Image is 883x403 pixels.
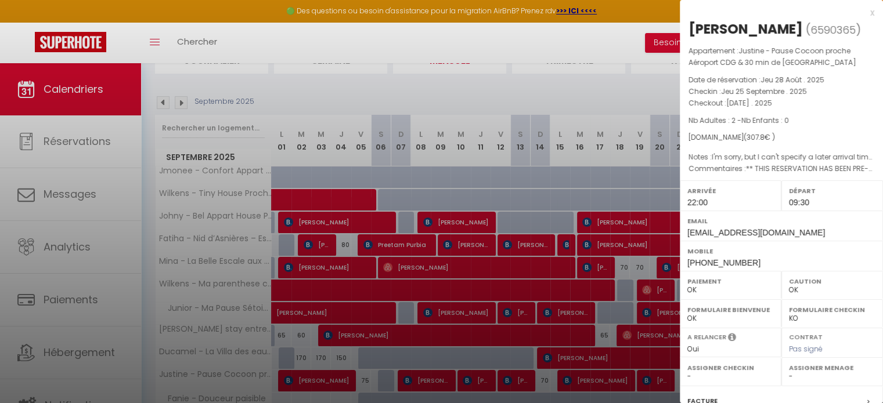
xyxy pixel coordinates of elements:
label: Contrat [789,332,823,340]
label: Assigner Checkin [687,362,774,373]
p: Appartement : [689,45,874,68]
span: Jeu 28 Août . 2025 [761,75,824,85]
span: ( € ) [744,132,775,142]
label: Formulaire Bienvenue [687,304,774,315]
label: Email [687,215,875,227]
i: Sélectionner OUI si vous souhaiter envoyer les séquences de messages post-checkout [728,332,736,345]
p: Checkout : [689,97,874,109]
label: Caution [789,275,875,287]
label: A relancer [687,332,726,342]
span: Pas signé [789,344,823,354]
label: Départ [789,185,875,197]
label: Arrivée [687,185,774,197]
span: 307.8 [747,132,765,142]
p: Date de réservation : [689,74,874,86]
span: 09:30 [789,198,809,207]
p: Notes : [689,151,874,163]
span: Nb Adultes : 2 - [689,115,789,125]
span: Nb Enfants : 0 [741,115,789,125]
span: [EMAIL_ADDRESS][DOMAIN_NAME] [687,228,825,237]
div: [DOMAIN_NAME] [689,132,874,143]
span: 6590365 [810,23,856,37]
span: Jeu 25 Septembre . 2025 [721,86,807,96]
span: [PHONE_NUMBER] [687,258,761,267]
span: 22:00 [687,198,708,207]
label: Paiement [687,275,774,287]
label: Formulaire Checkin [789,304,875,315]
span: [DATE] . 2025 [726,98,772,108]
span: Justine - Pause Cocoon proche Aéroport CDG & 30 min de [GEOGRAPHIC_DATA] [689,46,856,67]
div: [PERSON_NAME] [689,20,803,38]
label: Mobile [687,245,875,257]
div: x [680,6,874,20]
label: Assigner Menage [789,362,875,373]
span: ( ) [806,21,861,38]
p: Checkin : [689,86,874,97]
p: Commentaires : [689,163,874,175]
